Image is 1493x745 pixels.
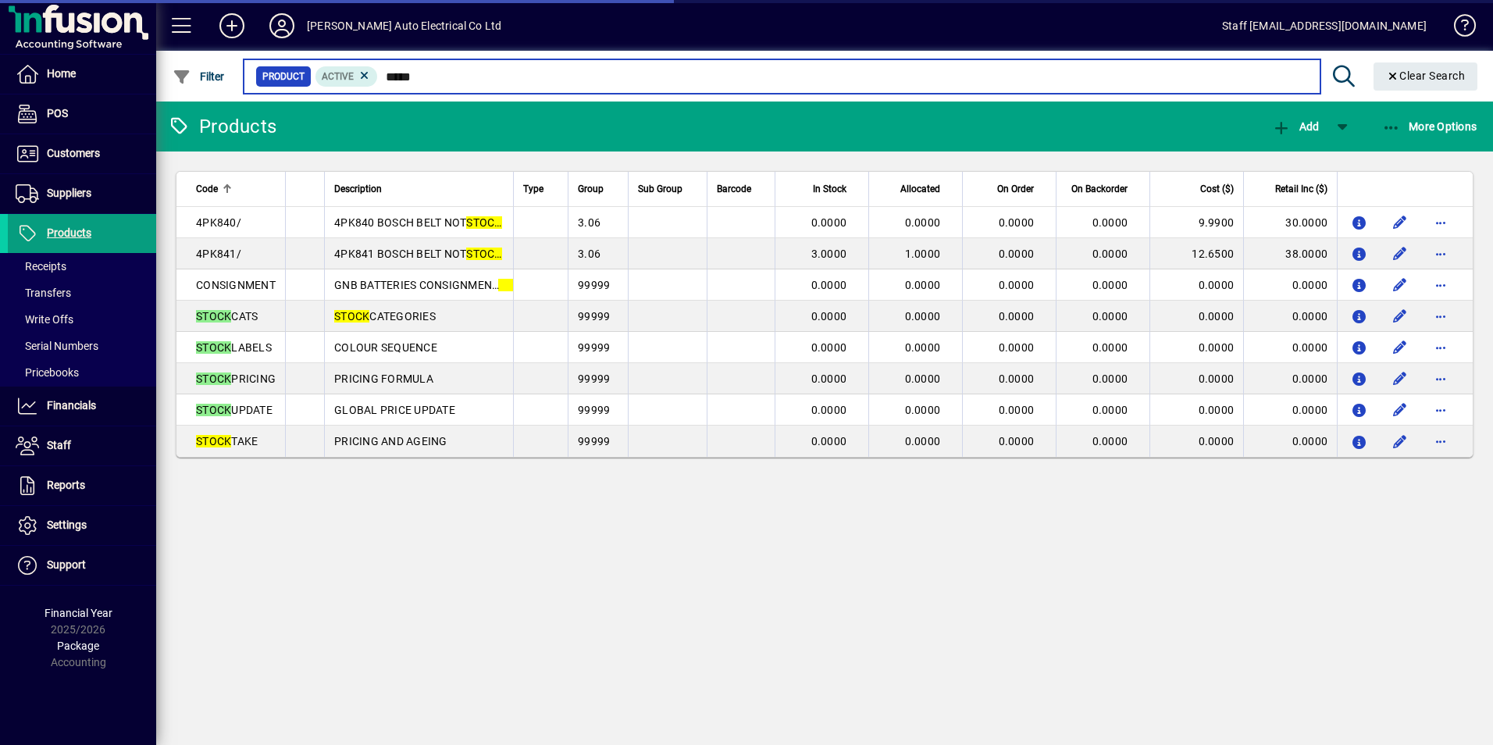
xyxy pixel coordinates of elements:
[334,435,447,447] span: PRICING AND AGEING
[1442,3,1473,54] a: Knowledge Base
[1428,241,1453,266] button: More options
[813,180,846,198] span: In Stock
[47,439,71,451] span: Staff
[257,12,307,40] button: Profile
[47,67,76,80] span: Home
[1382,120,1477,133] span: More Options
[1428,210,1453,235] button: More options
[1243,332,1337,363] td: 0.0000
[1428,335,1453,360] button: More options
[8,359,156,386] a: Pricebooks
[8,94,156,134] a: POS
[173,70,225,83] span: Filter
[1378,112,1481,141] button: More Options
[578,279,610,291] span: 99999
[334,404,455,416] span: GLOBAL PRICE UPDATE
[47,187,91,199] span: Suppliers
[196,435,258,447] span: TAKE
[1092,248,1128,260] span: 0.0000
[1149,363,1243,394] td: 0.0000
[1428,304,1453,329] button: More options
[811,372,847,385] span: 0.0000
[717,180,751,198] span: Barcode
[1071,180,1128,198] span: On Backorder
[1200,180,1234,198] span: Cost ($)
[1092,341,1128,354] span: 0.0000
[999,310,1035,323] span: 0.0000
[168,114,276,139] div: Products
[1275,180,1327,198] span: Retail Inc ($)
[811,279,847,291] span: 0.0000
[334,310,436,323] span: CATEGORIES
[466,216,501,229] em: STOCK
[1428,429,1453,454] button: More options
[999,216,1035,229] span: 0.0000
[1149,301,1243,332] td: 0.0000
[47,479,85,491] span: Reports
[8,253,156,280] a: Receipts
[1149,426,1243,457] td: 0.0000
[1243,394,1337,426] td: 0.0000
[16,366,79,379] span: Pricebooks
[1268,112,1323,141] button: Add
[1272,120,1319,133] span: Add
[334,180,504,198] div: Description
[196,310,231,323] em: STOCK
[1243,301,1337,332] td: 0.0000
[334,216,540,229] span: 4PK840 BOSCH BELT NOT ED PAN
[196,372,276,385] span: PRICING
[196,372,231,385] em: STOCK
[578,341,610,354] span: 99999
[1243,269,1337,301] td: 0.0000
[578,372,610,385] span: 99999
[523,180,558,198] div: Type
[1243,238,1337,269] td: 38.0000
[1428,397,1453,422] button: More options
[196,180,218,198] span: Code
[207,12,257,40] button: Add
[1388,241,1413,266] button: Edit
[8,426,156,465] a: Staff
[1374,62,1478,91] button: Clear
[334,341,437,354] span: COLOUR SEQUENCE
[8,333,156,359] a: Serial Numbers
[334,248,540,260] span: 4PK841 BOSCH BELT NOT ED PAN
[905,248,941,260] span: 1.0000
[334,372,433,385] span: PRICING FORMULA
[1066,180,1142,198] div: On Backorder
[638,180,697,198] div: Sub Group
[1149,332,1243,363] td: 0.0000
[1386,70,1466,82] span: Clear Search
[196,180,276,198] div: Code
[578,180,618,198] div: Group
[785,180,861,198] div: In Stock
[1388,273,1413,298] button: Edit
[196,341,231,354] em: STOCK
[1388,429,1413,454] button: Edit
[578,216,600,229] span: 3.06
[905,310,941,323] span: 0.0000
[334,180,382,198] span: Description
[1092,435,1128,447] span: 0.0000
[578,180,604,198] span: Group
[878,180,954,198] div: Allocated
[811,341,847,354] span: 0.0000
[262,69,305,84] span: Product
[717,180,765,198] div: Barcode
[999,279,1035,291] span: 0.0000
[811,248,847,260] span: 3.0000
[466,248,501,260] em: STOCK
[1092,310,1128,323] span: 0.0000
[1092,404,1128,416] span: 0.0000
[307,13,501,38] div: [PERSON_NAME] Auto Electrical Co Ltd
[16,313,73,326] span: Write Offs
[8,280,156,306] a: Transfers
[999,341,1035,354] span: 0.0000
[315,66,378,87] mat-chip: Activation Status: Active
[811,310,847,323] span: 0.0000
[1388,366,1413,391] button: Edit
[578,248,600,260] span: 3.06
[47,107,68,119] span: POS
[196,248,241,260] span: 4PK841/
[8,506,156,545] a: Settings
